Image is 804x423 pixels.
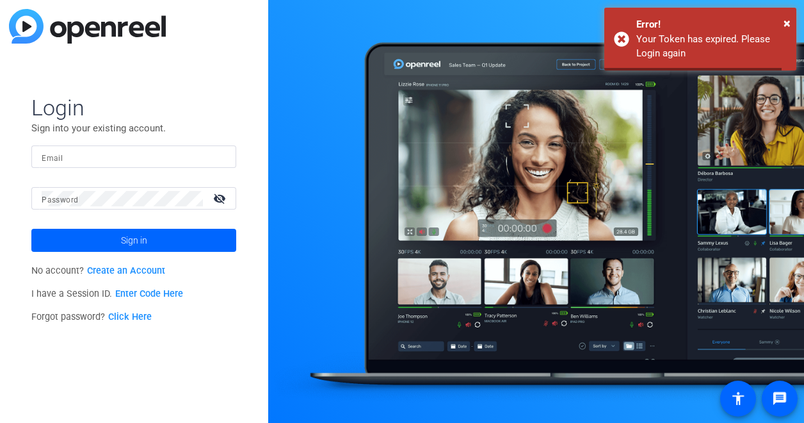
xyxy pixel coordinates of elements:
span: × [784,15,791,31]
a: Enter Code Here [115,288,183,299]
mat-label: Password [42,195,78,204]
span: No account? [31,265,165,276]
span: Sign in [121,224,147,256]
input: Enter Email Address [42,149,226,165]
img: blue-gradient.svg [9,9,166,44]
button: Close [784,13,791,33]
mat-label: Email [42,154,63,163]
a: Create an Account [87,265,165,276]
p: Sign into your existing account. [31,121,236,135]
span: Forgot password? [31,311,152,322]
button: Sign in [31,229,236,252]
mat-icon: visibility_off [205,189,236,208]
span: I have a Session ID. [31,288,183,299]
a: Click Here [108,311,152,322]
mat-icon: accessibility [730,391,746,406]
div: Error! [636,17,787,32]
span: Login [31,94,236,121]
div: Your Token has expired. Please Login again [636,32,787,61]
mat-icon: message [772,391,787,406]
